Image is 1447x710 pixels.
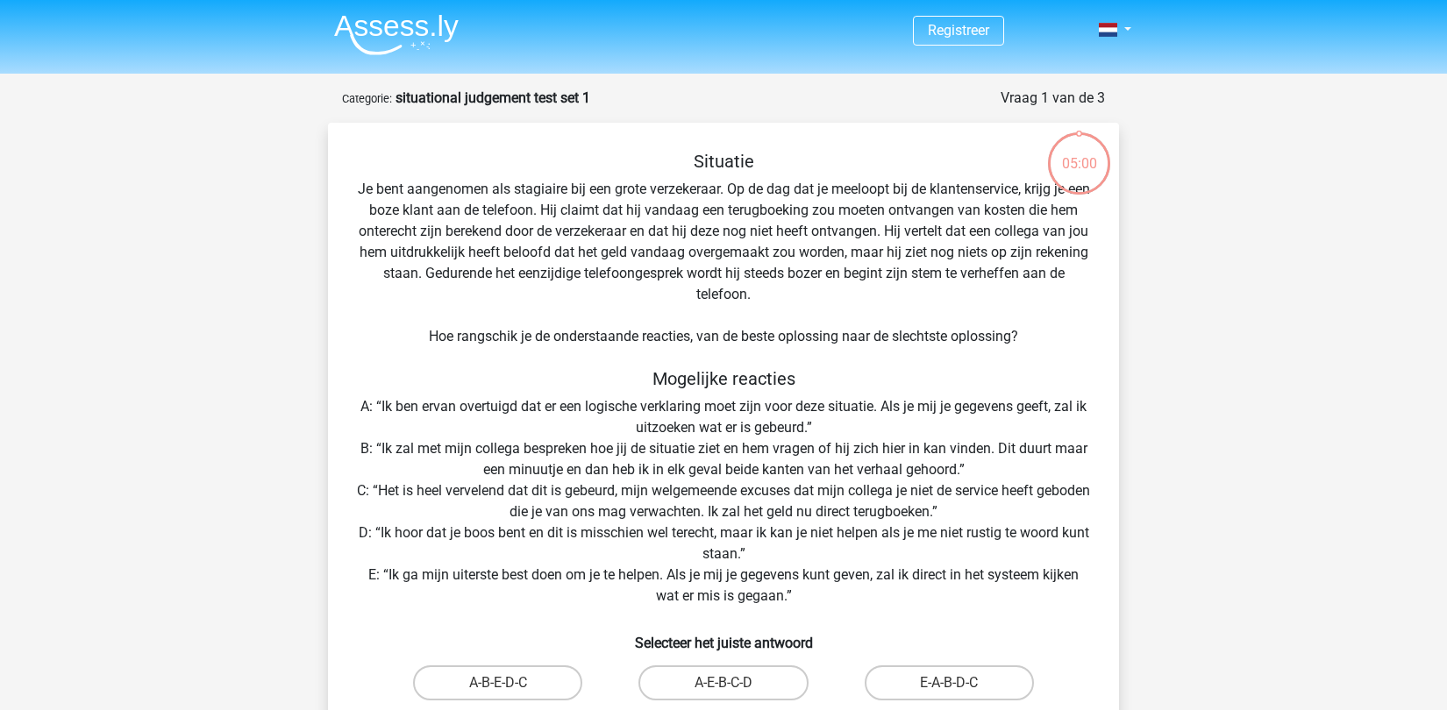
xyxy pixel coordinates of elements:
div: Vraag 1 van de 3 [1001,88,1105,109]
label: A-E-B-C-D [638,665,808,700]
h5: Situatie [356,151,1091,172]
div: 05:00 [1046,131,1112,174]
img: Assessly [334,14,459,55]
label: A-B-E-D-C [413,665,582,700]
small: Categorie: [342,92,392,105]
label: E-A-B-D-C [865,665,1034,700]
h5: Mogelijke reacties [356,368,1091,389]
h6: Selecteer het juiste antwoord [356,621,1091,651]
a: Registreer [928,22,989,39]
strong: situational judgement test set 1 [396,89,590,106]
